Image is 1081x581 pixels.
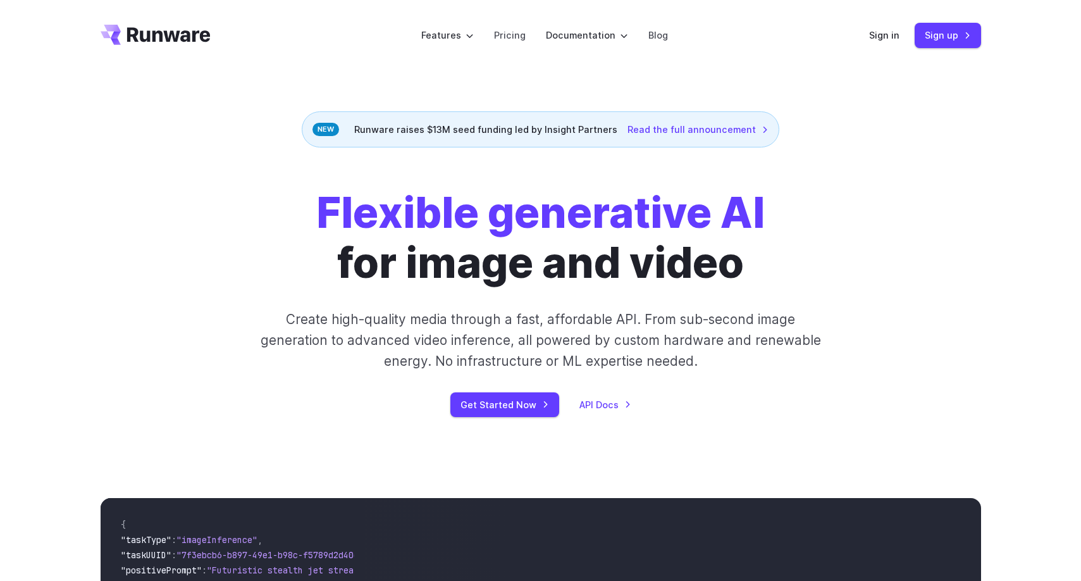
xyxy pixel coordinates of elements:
[627,122,769,137] a: Read the full announcement
[121,565,202,576] span: "positivePrompt"
[316,188,765,289] h1: for image and video
[176,549,369,561] span: "7f3ebcb6-b897-49e1-b98c-f5789d2d40d7"
[869,28,899,42] a: Sign in
[257,534,263,546] span: ,
[648,28,668,42] a: Blog
[101,25,211,45] a: Go to /
[450,392,559,417] a: Get Started Now
[171,549,176,561] span: :
[546,28,628,42] label: Documentation
[121,549,171,561] span: "taskUUID"
[259,309,822,372] p: Create high-quality media through a fast, affordable API. From sub-second image generation to adv...
[202,565,207,576] span: :
[915,23,981,47] a: Sign up
[207,565,667,576] span: "Futuristic stealth jet streaking through a neon-lit cityscape with glowing purple exhaust"
[494,28,526,42] a: Pricing
[316,187,765,238] strong: Flexible generative AI
[121,519,126,530] span: {
[421,28,474,42] label: Features
[579,397,631,412] a: API Docs
[171,534,176,546] span: :
[176,534,257,546] span: "imageInference"
[302,111,779,147] div: Runware raises $13M seed funding led by Insight Partners
[121,534,171,546] span: "taskType"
